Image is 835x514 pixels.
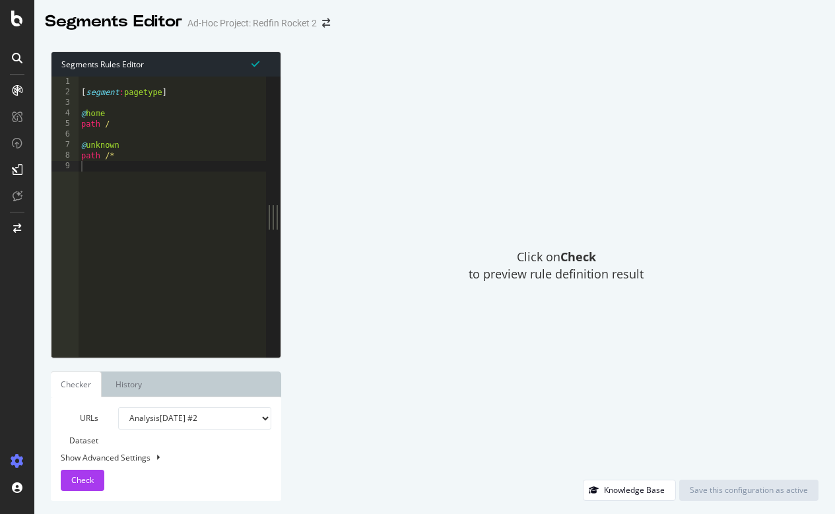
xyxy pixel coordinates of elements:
div: 7 [51,140,79,150]
div: Segments Rules Editor [51,52,281,77]
div: Save this configuration as active [690,484,808,496]
div: Show Advanced Settings [51,452,261,463]
div: 3 [51,98,79,108]
div: 4 [51,108,79,119]
label: URLs Dataset [51,407,108,452]
a: History [105,371,152,397]
div: 6 [51,129,79,140]
div: 9 [51,161,79,172]
div: 1 [51,77,79,87]
div: Ad-Hoc Project: Redfin Rocket 2 [187,16,317,30]
div: 2 [51,87,79,98]
span: Click on to preview rule definition result [469,249,644,282]
span: Check [71,474,94,486]
span: Syntax is valid [251,57,259,70]
button: Check [61,470,104,491]
div: Knowledge Base [604,484,665,496]
a: Knowledge Base [583,484,676,496]
div: 8 [51,150,79,161]
div: 5 [51,119,79,129]
a: Checker [51,371,102,397]
strong: Check [560,249,596,265]
button: Knowledge Base [583,480,676,501]
div: Segments Editor [45,11,182,33]
div: arrow-right-arrow-left [322,18,330,28]
button: Save this configuration as active [679,480,818,501]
